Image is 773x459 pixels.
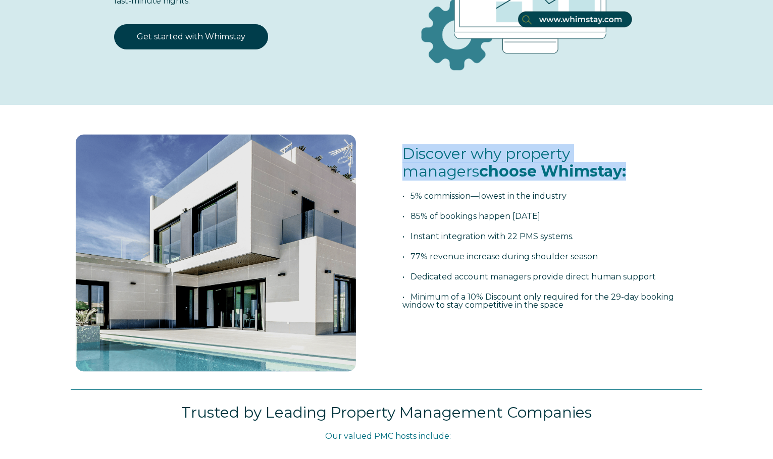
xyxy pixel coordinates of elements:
span: • 77% revenue increase during shoulder season [402,252,598,261]
span: • Minimum of a 10% Discount only required for the 29-day booking window to stay competitive in th... [402,292,674,310]
span: Our valued PMC hosts include:​ [325,431,451,441]
span: • 85% of bookings happen [DATE] [402,211,540,221]
img: foto 1 [66,125,366,381]
a: Get started with Whimstay [114,24,268,49]
span: • Instant integration with 22 PMS systems. [402,232,574,241]
span: choose Whimstay: [479,162,626,181]
span: • 5% commission—lowest in the industry [402,191,566,201]
span: • Dedicated account managers provide direct human support [402,272,656,281]
span: Discover why property managers [402,144,626,181]
span: Trusted by Leading Property Management Companies [181,403,592,422]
